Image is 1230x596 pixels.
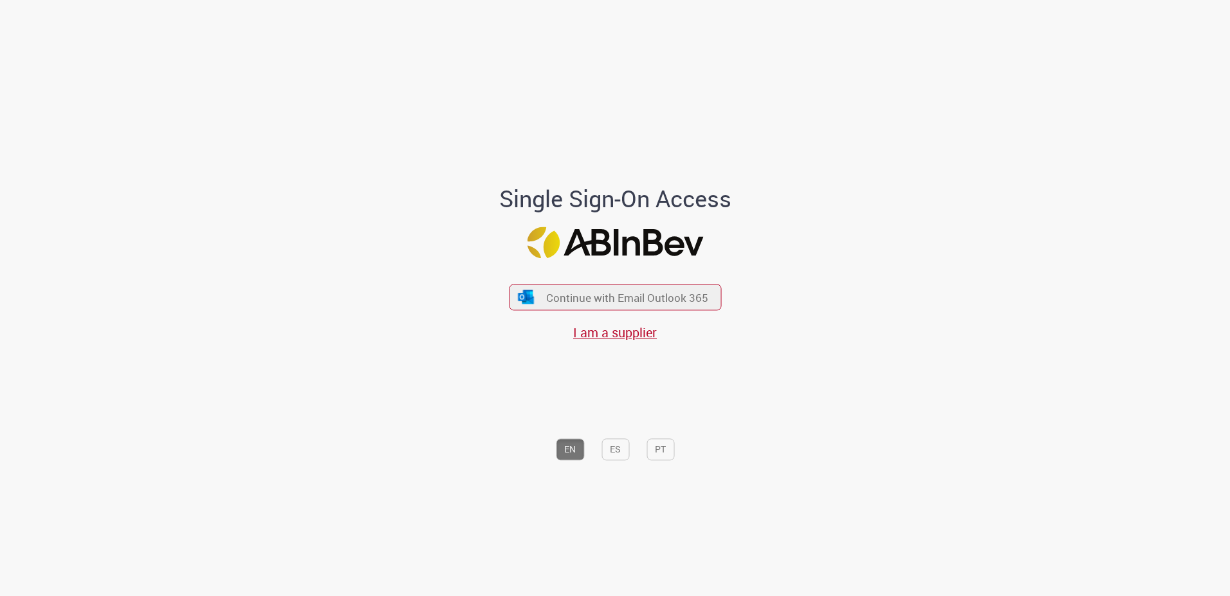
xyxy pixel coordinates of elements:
[601,438,629,460] button: ES
[509,284,721,310] button: ícone Azure/Microsoft 360 Continue with Email Outlook 365
[546,290,708,304] span: Continue with Email Outlook 365
[437,186,794,212] h1: Single Sign-On Access
[647,438,674,460] button: PT
[517,290,535,304] img: ícone Azure/Microsoft 360
[573,324,657,341] a: I am a supplier
[527,227,703,259] img: Logo ABInBev
[556,438,584,460] button: EN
